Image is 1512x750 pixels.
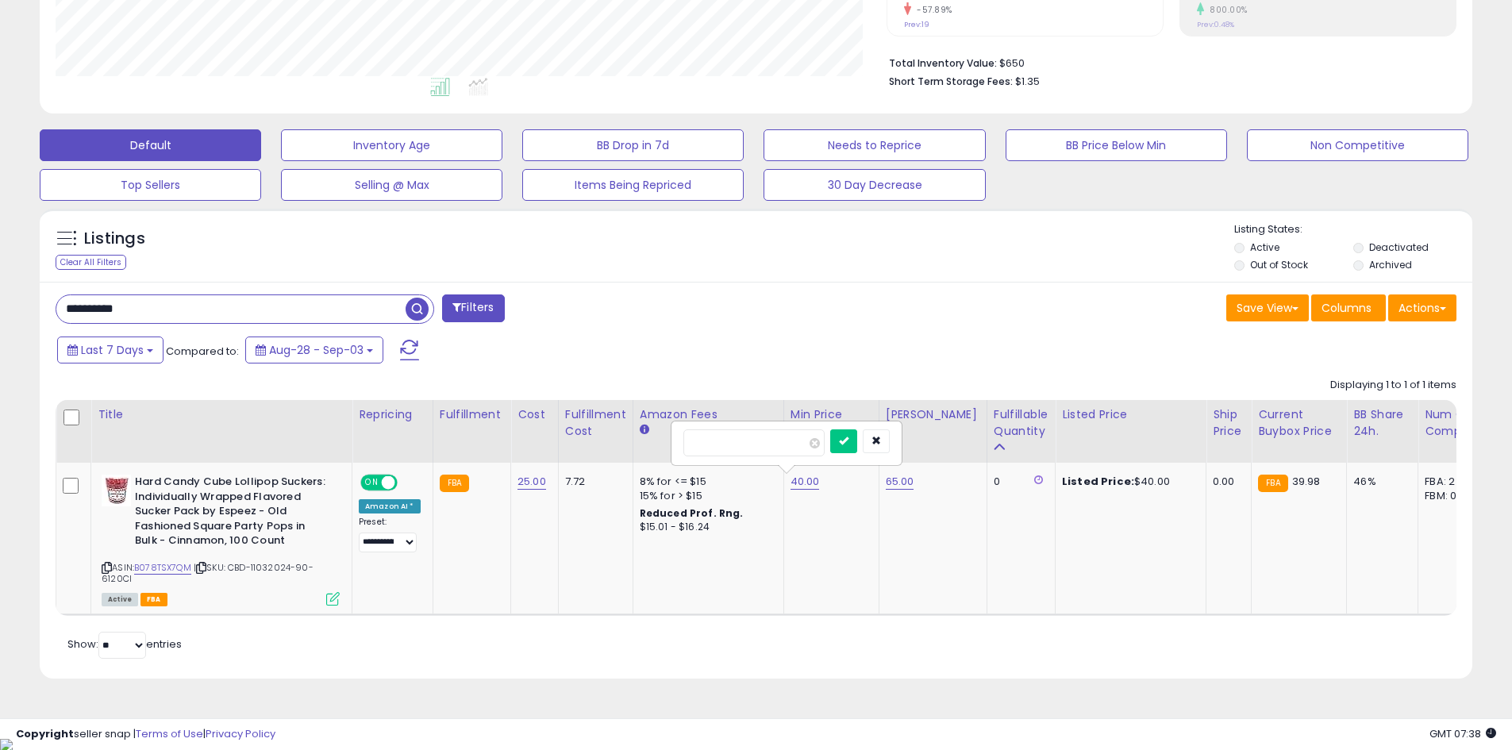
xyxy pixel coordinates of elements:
[1322,300,1372,316] span: Columns
[1330,378,1456,393] div: Displaying 1 to 1 of 1 items
[640,489,771,503] div: 15% for > $15
[522,169,744,201] button: Items Being Repriced
[994,406,1048,440] div: Fulfillable Quantity
[889,52,1445,71] li: $650
[994,475,1043,489] div: 0
[522,129,744,161] button: BB Drop in 7d
[1250,240,1279,254] label: Active
[359,499,421,513] div: Amazon AI *
[1425,489,1477,503] div: FBM: 0
[1429,726,1496,741] span: 2025-09-11 07:38 GMT
[640,423,649,437] small: Amazon Fees.
[1353,406,1411,440] div: BB Share 24h.
[517,406,552,423] div: Cost
[764,169,985,201] button: 30 Day Decrease
[67,637,182,652] span: Show: entries
[359,406,426,423] div: Repricing
[1213,475,1239,489] div: 0.00
[440,406,504,423] div: Fulfillment
[911,4,952,16] small: -57.89%
[40,169,261,201] button: Top Sellers
[565,475,621,489] div: 7.72
[640,406,777,423] div: Amazon Fees
[1311,294,1386,321] button: Columns
[886,474,914,490] a: 65.00
[98,406,345,423] div: Title
[791,474,820,490] a: 40.00
[1197,20,1234,29] small: Prev: 0.48%
[16,727,275,742] div: seller snap | |
[16,726,74,741] strong: Copyright
[269,342,364,358] span: Aug-28 - Sep-03
[1425,406,1483,440] div: Num of Comp.
[640,521,771,534] div: $15.01 - $16.24
[1006,129,1227,161] button: BB Price Below Min
[1425,475,1477,489] div: FBA: 2
[81,342,144,358] span: Last 7 Days
[1258,475,1287,492] small: FBA
[281,169,502,201] button: Selling @ Max
[791,406,872,423] div: Min Price
[1062,475,1194,489] div: $40.00
[764,129,985,161] button: Needs to Reprice
[1213,406,1245,440] div: Ship Price
[57,337,164,363] button: Last 7 Days
[1353,475,1406,489] div: 46%
[102,561,314,585] span: | SKU: CBD-11032024-90-6120CI
[1062,474,1134,489] b: Listed Price:
[889,75,1013,88] b: Short Term Storage Fees:
[136,726,203,741] a: Terms of Use
[135,475,328,552] b: Hard Candy Cube Lollipop Suckers: Individually Wrapped Flavored Sucker Pack by Espeez - Old Fashi...
[84,228,145,250] h5: Listings
[1292,474,1321,489] span: 39.98
[281,129,502,161] button: Inventory Age
[1258,406,1340,440] div: Current Buybox Price
[565,406,626,440] div: Fulfillment Cost
[206,726,275,741] a: Privacy Policy
[395,476,421,490] span: OFF
[517,474,546,490] a: 25.00
[56,255,126,270] div: Clear All Filters
[640,475,771,489] div: 8% for <= $15
[1388,294,1456,321] button: Actions
[889,56,997,70] b: Total Inventory Value:
[1204,4,1248,16] small: 800.00%
[359,517,421,552] div: Preset:
[1226,294,1309,321] button: Save View
[1234,222,1472,237] p: Listing States:
[102,593,138,606] span: All listings currently available for purchase on Amazon
[102,475,340,604] div: ASIN:
[1250,258,1308,271] label: Out of Stock
[442,294,504,322] button: Filters
[1369,258,1412,271] label: Archived
[1015,74,1040,89] span: $1.35
[904,20,929,29] small: Prev: 19
[1369,240,1429,254] label: Deactivated
[362,476,382,490] span: ON
[245,337,383,363] button: Aug-28 - Sep-03
[440,475,469,492] small: FBA
[1062,406,1199,423] div: Listed Price
[166,344,239,359] span: Compared to:
[1247,129,1468,161] button: Non Competitive
[640,506,744,520] b: Reduced Prof. Rng.
[140,593,167,606] span: FBA
[102,475,131,506] img: 5161gwqSKyL._SL40_.jpg
[886,406,980,423] div: [PERSON_NAME]
[40,129,261,161] button: Default
[134,561,191,575] a: B078TSX7QM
